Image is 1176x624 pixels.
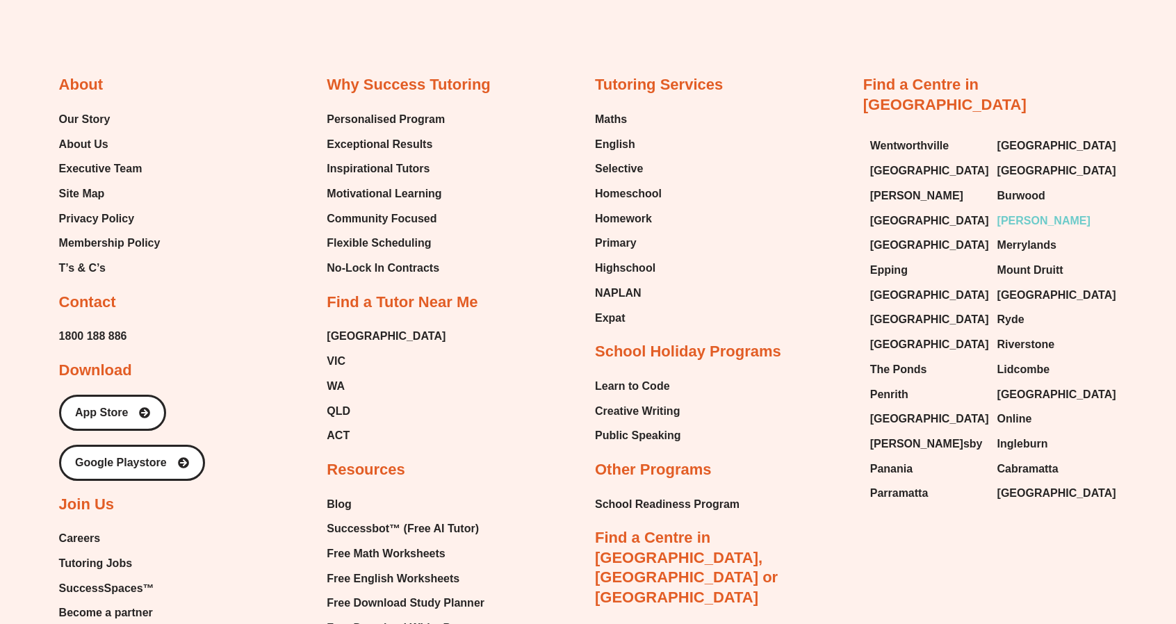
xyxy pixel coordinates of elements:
[327,208,436,229] span: Community Focused
[595,283,662,304] a: NAPLAN
[318,39,327,57] span: L
[39,22,68,33] div: v 4.0.25
[59,233,161,254] span: Membership Policy
[295,93,302,103] span: H
[327,568,459,589] span: Free English Worksheets
[140,93,150,103] span: 
[997,359,1050,380] span: Lidcombe
[268,93,277,103] span: W
[183,80,188,90] span: L
[327,233,445,254] a: Flexible Scheduling
[297,39,311,57] span: H
[300,93,307,103] span: V
[36,36,153,47] div: Domain: [DOMAIN_NAME]
[59,134,108,155] span: About Us
[22,36,33,47] img: website_grey.svg
[997,384,1116,405] span: [GEOGRAPHIC_DATA]
[420,93,430,103] span: 
[997,409,1111,429] a: Online
[392,93,402,103] span: 
[327,518,493,539] a: Successbot™ (Free AI Tutor)
[870,235,989,256] span: [GEOGRAPHIC_DATA]
[59,326,127,347] a: 1800 188 886
[308,39,320,57] span: Y
[92,39,101,57] span: 8
[206,93,213,103] span: H
[59,208,135,229] span: Privacy Policy
[59,528,101,549] span: Careers
[350,93,359,103] span: 
[59,553,179,574] a: Tutoring Jobs
[115,39,129,57] span: G
[261,93,268,103] span: U
[359,39,377,57] span: 
[310,93,317,103] span: R
[98,80,104,90] span: V
[870,211,983,231] a: [GEOGRAPHIC_DATA]
[186,80,195,90] span: W
[595,233,637,254] span: Primary
[270,93,277,103] span: K
[870,161,989,181] span: [GEOGRAPHIC_DATA]
[59,109,111,130] span: Our Story
[59,183,105,204] span: Site Map
[997,211,1091,231] span: [PERSON_NAME]
[427,93,436,103] span: W
[168,93,174,103] span: L
[238,93,246,103] span: Q
[595,158,643,179] span: Selective
[233,93,240,103] span: D
[273,39,291,57] span: 
[196,39,210,57] span: Q
[59,578,154,599] span: SuccessSpaces™
[59,602,179,623] a: Become a partner
[327,183,441,204] span: Motivational Learning
[444,93,453,103] span: W
[289,93,295,103] span: X
[177,80,183,90] span: Y
[327,134,432,155] span: Exceptional Results
[180,39,194,57] span: G
[327,158,445,179] a: Inspirational Tutors
[870,483,983,504] a: Parramatta
[870,334,983,355] a: [GEOGRAPHIC_DATA]
[348,39,362,57] span: Q
[395,93,400,103] span: 3
[161,93,168,103] span: Z
[595,109,662,130] a: Maths
[364,39,382,57] span: 
[136,39,149,57] span: U
[132,80,139,90] span: U
[186,93,193,103] span: P
[870,211,989,231] span: [GEOGRAPHIC_DATA]
[327,75,491,95] h2: Why Success Tutoring
[59,134,161,155] a: About Us
[382,93,388,103] span: K
[115,93,122,103] span: D
[327,258,439,279] span: No-Lock In Contracts
[870,235,983,256] a: [GEOGRAPHIC_DATA]
[59,578,179,599] a: SuccessSpaces™
[343,93,349,103] span: Z
[169,39,183,57] span: Q
[136,80,141,90] span: L
[59,258,161,279] a: T’s & C’s
[59,602,153,623] span: Become a partner
[595,425,681,446] a: Public Speaking
[126,93,136,103] span: W
[997,285,1111,306] a: [GEOGRAPHIC_DATA]
[38,81,49,92] img: tab_domain_overview_orange.svg
[145,80,152,90] span: Q
[870,334,989,355] span: [GEOGRAPHIC_DATA]
[195,80,204,90] span: 
[142,80,147,90] span: L
[595,158,662,179] a: Selective
[327,258,445,279] a: No-Lock In Contracts
[75,407,128,418] span: App Store
[870,384,983,405] a: Penrith
[184,93,190,103] span: L
[120,80,130,90] span: 
[870,434,983,454] span: [PERSON_NAME]sby
[434,93,440,103] span: X
[138,81,149,92] img: tab_keywords_by_traffic_grey.svg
